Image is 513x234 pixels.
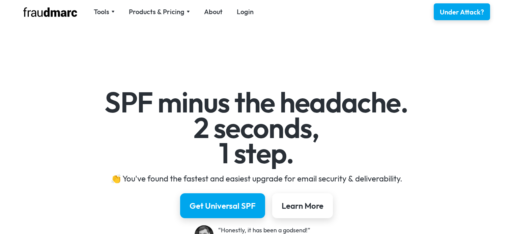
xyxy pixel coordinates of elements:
div: Under Attack? [440,7,484,17]
div: Tools [94,7,109,16]
a: Under Attack? [434,3,490,20]
div: Get Universal SPF [190,200,256,211]
a: Get Universal SPF [180,193,265,218]
h1: SPF minus the headache. 2 seconds, 1 step. [61,90,452,166]
a: About [204,7,223,16]
div: Products & Pricing [129,7,190,16]
div: Learn More [282,200,323,211]
a: Login [237,7,254,16]
a: Learn More [272,193,333,218]
div: Products & Pricing [129,7,184,16]
div: Tools [94,7,115,16]
div: 👏 You've found the fastest and easiest upgrade for email security & deliverability. [61,173,452,184]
